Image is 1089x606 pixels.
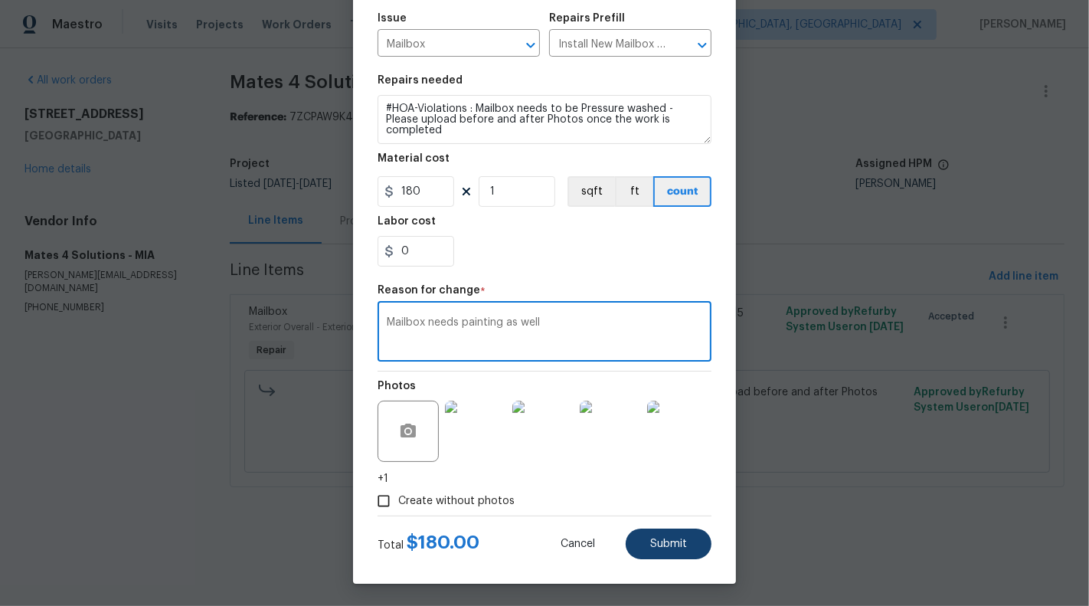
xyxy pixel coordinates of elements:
button: count [653,176,711,207]
h5: Repairs needed [378,75,463,86]
h5: Labor cost [378,216,436,227]
h5: Repairs Prefill [549,13,625,24]
h5: Issue [378,13,407,24]
span: Submit [650,539,687,550]
div: Total [378,535,479,553]
h5: Photos [378,381,416,391]
span: Create without photos [398,493,515,509]
h5: Reason for change [378,285,480,296]
span: +1 [378,471,388,486]
button: Submit [626,529,711,559]
textarea: #HOA-Violations : Mailbox needs to be Pressure washed - Please upload before and after Photos onc... [378,95,711,144]
span: Cancel [561,539,595,550]
button: Open [520,34,541,56]
button: Open [692,34,713,56]
h5: Material cost [378,153,450,164]
textarea: Mailbox needs painting as well [387,317,702,349]
button: sqft [567,176,615,207]
button: Cancel [536,529,620,559]
button: ft [615,176,653,207]
span: $ 180.00 [407,533,479,552]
